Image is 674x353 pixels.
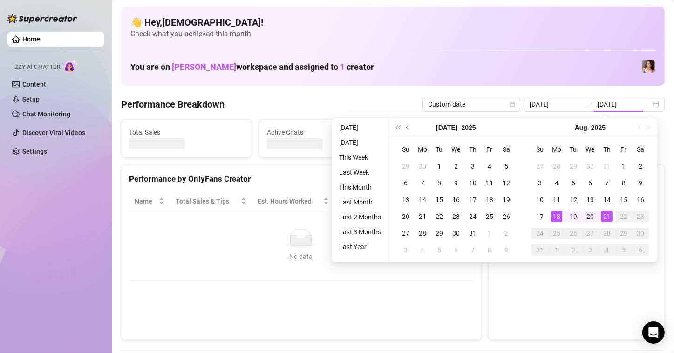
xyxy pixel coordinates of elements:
input: Start date [530,99,583,109]
span: Total Sales [129,127,244,137]
span: Custom date [428,97,515,111]
h4: 👋 Hey, [DEMOGRAPHIC_DATA] ! [130,16,655,29]
span: Check what you achieved this month [130,29,655,39]
a: Home [22,35,40,43]
img: Lauren [642,60,655,73]
span: 1 [340,62,345,72]
a: Content [22,81,46,88]
div: Performance by OnlyFans Creator [129,173,473,185]
th: Chat Conversion [396,192,473,210]
span: calendar [510,102,515,107]
h4: Performance Breakdown [121,98,225,111]
span: Name [135,196,157,206]
div: No data [138,251,464,262]
span: Sales / Hour [340,196,384,206]
span: Total Sales & Tips [176,196,239,206]
a: Settings [22,148,47,155]
span: [PERSON_NAME] [172,62,236,72]
th: Name [129,192,170,210]
a: Discover Viral Videos [22,129,85,136]
span: to [586,101,594,108]
th: Total Sales & Tips [170,192,252,210]
img: AI Chatter [64,59,78,73]
span: swap-right [586,101,594,108]
a: Chat Monitoring [22,110,70,118]
div: Est. Hours Worked [258,196,321,206]
th: Sales / Hour [334,192,397,210]
div: Open Intercom Messenger [642,321,665,344]
input: End date [598,99,651,109]
a: Setup [22,95,40,103]
span: Messages Sent [405,127,519,137]
img: logo-BBDzfeDw.svg [7,14,77,23]
h1: You are on workspace and assigned to creator [130,62,374,72]
span: Chat Conversion [402,196,460,206]
div: Sales by OnlyFans Creator [497,173,657,185]
span: Izzy AI Chatter [13,63,60,72]
span: Active Chats [267,127,381,137]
